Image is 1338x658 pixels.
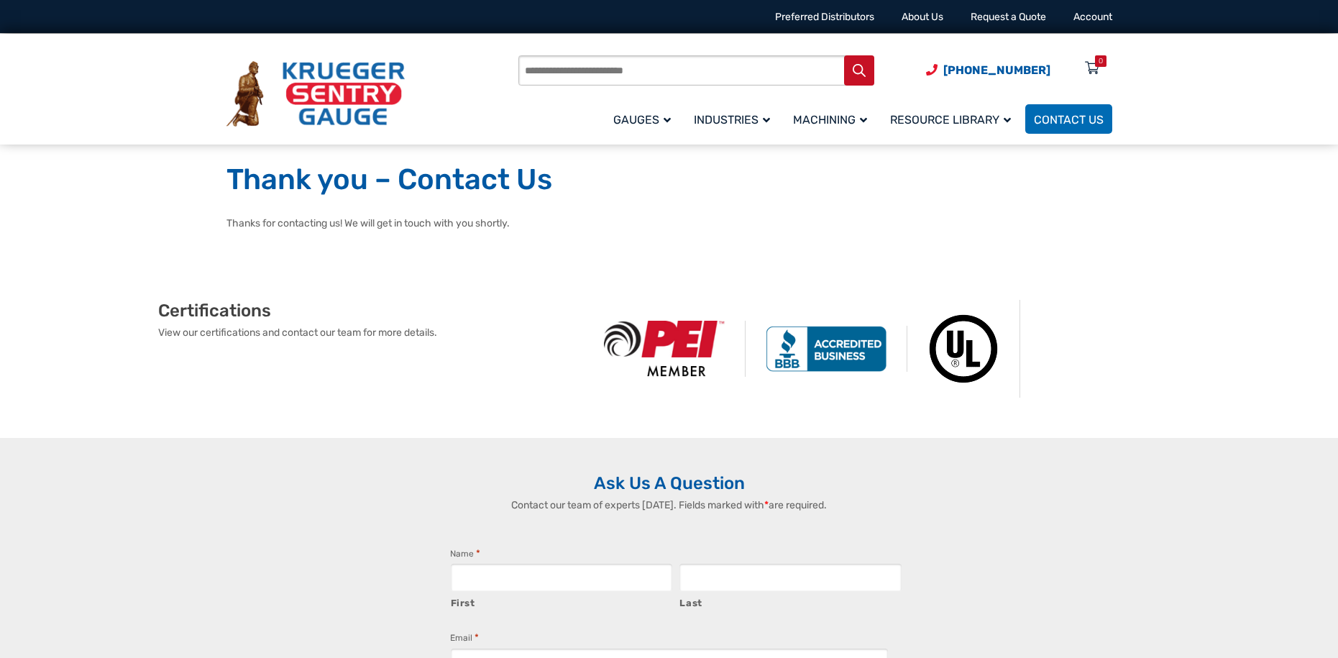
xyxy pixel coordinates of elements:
span: Gauges [613,113,671,127]
legend: Name [450,547,480,561]
a: Request a Quote [971,11,1046,23]
img: PEI Member [584,321,746,376]
p: Thanks for contacting us! We will get in touch with you shortly. [226,216,1112,231]
h2: Certifications [158,300,584,321]
span: Industries [694,113,770,127]
a: Account [1073,11,1112,23]
a: Machining [784,102,881,136]
a: Contact Us [1025,104,1112,134]
div: 0 [1099,55,1103,67]
a: Preferred Distributors [775,11,874,23]
label: Email [450,631,479,645]
a: About Us [902,11,943,23]
img: BBB [746,326,907,372]
a: Gauges [605,102,685,136]
a: Phone Number (920) 434-8860 [926,61,1050,79]
h1: Thank you – Contact Us [226,162,1112,198]
label: Last [679,593,902,611]
img: Underwriters Laboratories [907,300,1020,398]
p: Contact our team of experts [DATE]. Fields marked with are required. [436,498,903,513]
span: Machining [793,113,867,127]
span: Contact Us [1034,113,1104,127]
span: [PHONE_NUMBER] [943,63,1050,77]
label: First [451,593,673,611]
a: Industries [685,102,784,136]
p: View our certifications and contact our team for more details. [158,325,584,340]
img: Krueger Sentry Gauge [226,61,405,127]
a: Resource Library [881,102,1025,136]
h2: Ask Us A Question [226,472,1112,494]
span: Resource Library [890,113,1011,127]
